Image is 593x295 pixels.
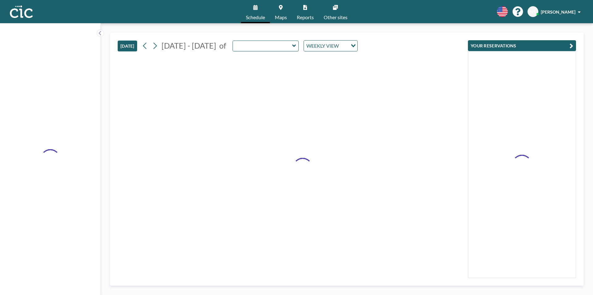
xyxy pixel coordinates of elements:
span: Reports [297,15,314,20]
span: Schedule [246,15,265,20]
span: [PERSON_NAME] [541,9,575,15]
button: YOUR RESERVATIONS [468,40,576,51]
div: Search for option [304,41,357,51]
span: [DATE] - [DATE] [162,41,216,50]
span: Other sites [324,15,347,20]
img: organization-logo [10,6,33,18]
input: Search for option [341,42,347,50]
span: Maps [275,15,287,20]
span: of [219,41,226,50]
span: WEEKLY VIEW [305,42,340,50]
button: [DATE] [118,41,137,51]
span: NS [530,9,536,15]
